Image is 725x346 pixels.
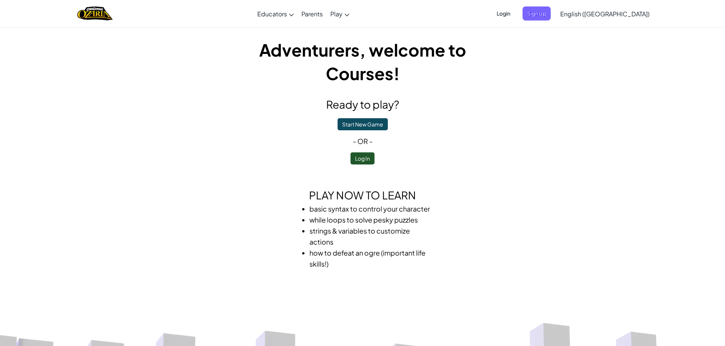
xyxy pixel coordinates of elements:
[556,3,653,24] a: English ([GEOGRAPHIC_DATA])
[226,96,500,112] h2: Ready to play?
[523,6,551,21] button: Sign Up
[77,6,113,21] img: Home
[330,10,343,18] span: Play
[309,247,431,269] li: how to defeat an ogre (important life skills!)
[257,10,287,18] span: Educators
[309,203,431,214] li: basic syntax to control your character
[309,225,431,247] li: strings & variables to customize actions
[226,187,500,203] h2: Play now to learn
[368,137,373,145] span: -
[357,137,368,145] span: or
[253,3,298,24] a: Educators
[298,3,327,24] a: Parents
[77,6,113,21] a: Ozaria by CodeCombat logo
[309,214,431,225] li: while loops to solve pesky puzzles
[327,3,353,24] a: Play
[351,152,374,164] button: Log In
[560,10,650,18] span: English ([GEOGRAPHIC_DATA])
[226,38,500,85] h1: Adventurers, welcome to Courses!
[338,118,388,130] button: Start New Game
[353,137,357,145] span: -
[492,6,515,21] button: Login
